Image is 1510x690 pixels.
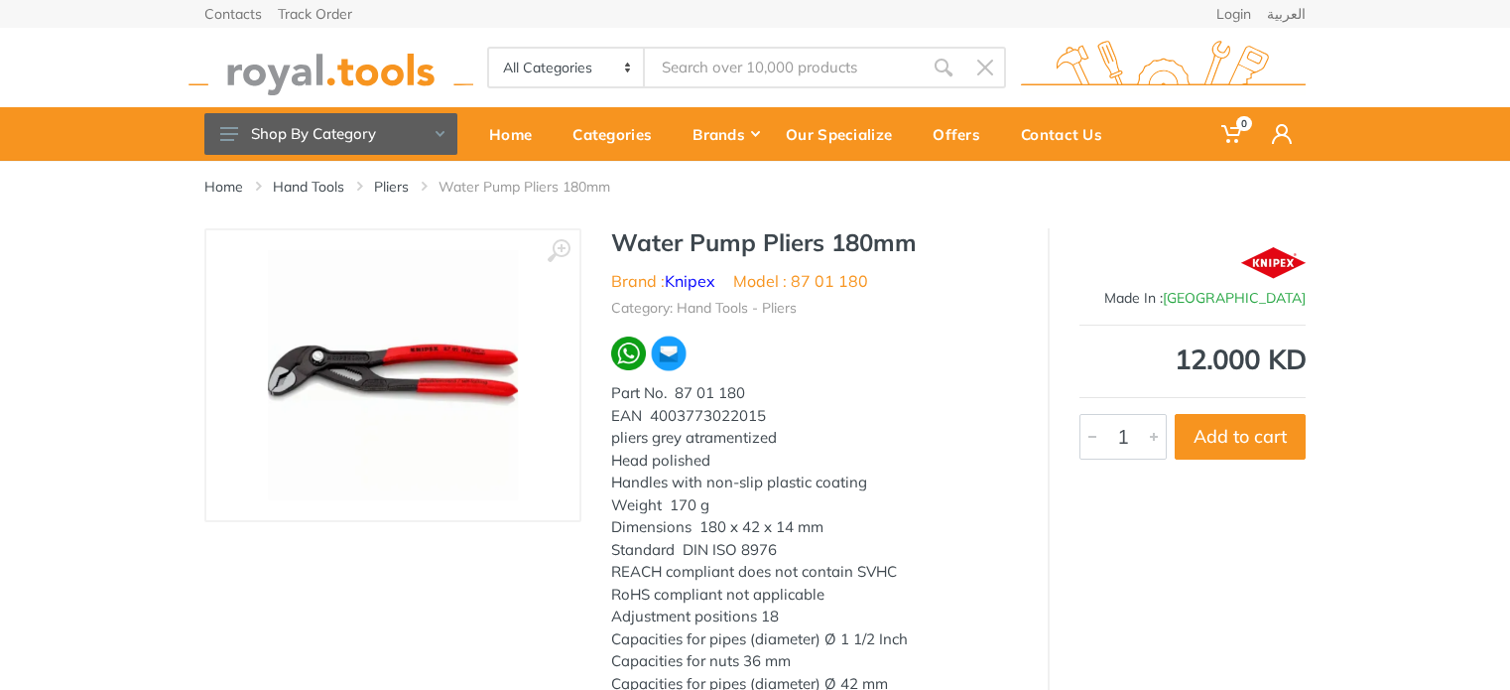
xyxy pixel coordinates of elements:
[611,228,1018,257] h1: Water Pump Pliers 180mm
[1241,238,1306,288] img: Knipex
[611,269,715,293] li: Brand :
[1007,113,1129,155] div: Contact Us
[439,177,640,197] li: Water Pump Pliers 180mm
[611,584,1018,607] div: RoHS compliant not applicable
[1175,414,1306,460] button: Add to cart
[278,7,352,21] a: Track Order
[268,250,518,500] img: Royal Tools - Water Pump Pliers 180mm
[919,113,1007,155] div: Offers
[772,113,919,155] div: Our Specialize
[611,516,1018,539] div: Dimensions 180 x 42 x 14 mm
[204,177,243,197] a: Home
[611,427,1018,450] div: pliers grey atramentized
[475,113,559,155] div: Home
[1007,107,1129,161] a: Contact Us
[374,177,409,197] a: Pliers
[611,450,1018,473] div: Head polished
[1079,345,1306,373] div: 12.000 KD
[733,269,868,293] li: Model : 87 01 180
[1216,7,1251,21] a: Login
[273,177,344,197] a: Hand Tools
[611,606,1018,628] div: Adjustment positions 18
[611,561,1018,584] div: REACH compliant does not contain SVHC
[679,113,772,155] div: Brands
[611,628,1018,651] div: Capacities for pipes (diameter) Ø 1 1/2 Inch
[204,7,262,21] a: Contacts
[611,298,797,319] li: Category: Hand Tools - Pliers
[919,107,1007,161] a: Offers
[611,650,1018,673] div: Capacities for nuts 36 mm
[611,405,1018,428] div: EAN 4003773022015
[611,382,1018,405] div: Part No. 87 01 180
[489,49,645,86] select: Category
[1267,7,1306,21] a: العربية
[559,107,679,161] a: Categories
[1236,116,1252,131] span: 0
[1079,288,1306,309] div: Made In :
[611,494,1018,517] div: Weight 170 g
[772,107,919,161] a: Our Specialize
[559,113,679,155] div: Categories
[189,41,473,95] img: royal.tools Logo
[1207,107,1258,161] a: 0
[1021,41,1306,95] img: royal.tools Logo
[611,539,1018,562] div: Standard DIN ISO 8976
[611,337,646,371] img: wa.webp
[1163,289,1306,307] span: [GEOGRAPHIC_DATA]
[665,271,715,291] a: Knipex
[204,113,457,155] button: Shop By Category
[611,472,1018,494] div: Handles with non-slip plastic coating
[204,177,1306,197] nav: breadcrumb
[650,335,688,372] img: ma.webp
[645,47,923,88] input: Site search
[475,107,559,161] a: Home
